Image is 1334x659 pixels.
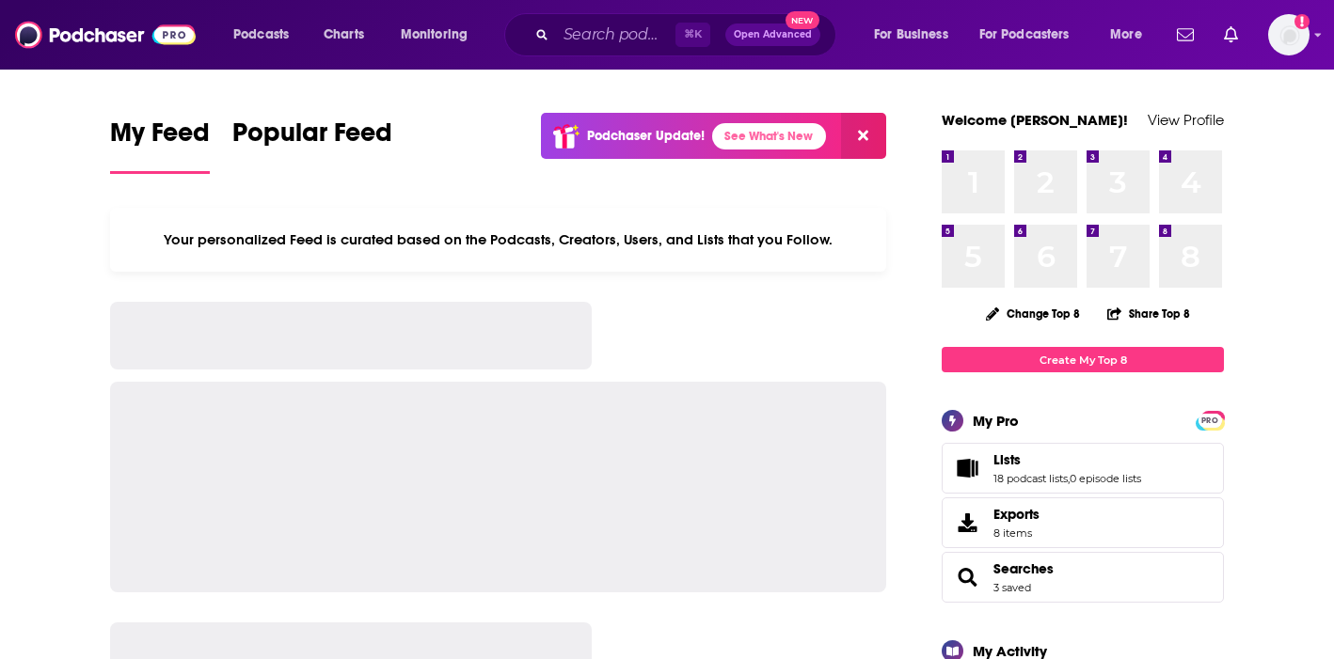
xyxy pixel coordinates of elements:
[993,451,1021,468] span: Lists
[942,347,1224,372] a: Create My Top 8
[1268,14,1310,55] button: Show profile menu
[1294,14,1310,29] svg: Add a profile image
[1148,111,1224,129] a: View Profile
[388,20,492,50] button: open menu
[993,581,1031,594] a: 3 saved
[948,455,986,481] a: Lists
[401,22,468,48] span: Monitoring
[975,302,1091,325] button: Change Top 8
[993,526,1040,540] span: 8 items
[1097,20,1166,50] button: open menu
[948,564,986,590] a: Searches
[979,22,1070,48] span: For Podcasters
[110,117,210,160] span: My Feed
[993,506,1040,523] span: Exports
[1268,14,1310,55] img: User Profile
[220,20,313,50] button: open menu
[942,552,1224,603] span: Searches
[1110,22,1142,48] span: More
[993,451,1141,468] a: Lists
[1199,413,1221,427] a: PRO
[967,20,1097,50] button: open menu
[556,20,675,50] input: Search podcasts, credits, & more...
[587,128,705,144] p: Podchaser Update!
[1070,472,1141,485] a: 0 episode lists
[1199,414,1221,428] span: PRO
[1106,295,1191,332] button: Share Top 8
[110,117,210,174] a: My Feed
[311,20,375,50] a: Charts
[993,472,1068,485] a: 18 podcast lists
[712,123,826,149] a: See What's New
[874,22,948,48] span: For Business
[522,13,854,56] div: Search podcasts, credits, & more...
[1216,19,1246,51] a: Show notifications dropdown
[734,30,812,39] span: Open Advanced
[948,510,986,536] span: Exports
[232,117,392,160] span: Popular Feed
[324,22,364,48] span: Charts
[110,208,886,272] div: Your personalized Feed is curated based on the Podcasts, Creators, Users, and Lists that you Follow.
[973,412,1019,430] div: My Pro
[942,497,1224,548] a: Exports
[15,17,196,53] img: Podchaser - Follow, Share and Rate Podcasts
[232,117,392,174] a: Popular Feed
[942,443,1224,494] span: Lists
[786,11,819,29] span: New
[1169,19,1201,51] a: Show notifications dropdown
[993,560,1054,577] a: Searches
[861,20,972,50] button: open menu
[675,23,710,47] span: ⌘ K
[1268,14,1310,55] span: Logged in as megcassidy
[942,111,1128,129] a: Welcome [PERSON_NAME]!
[233,22,289,48] span: Podcasts
[1068,472,1070,485] span: ,
[725,24,820,46] button: Open AdvancedNew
